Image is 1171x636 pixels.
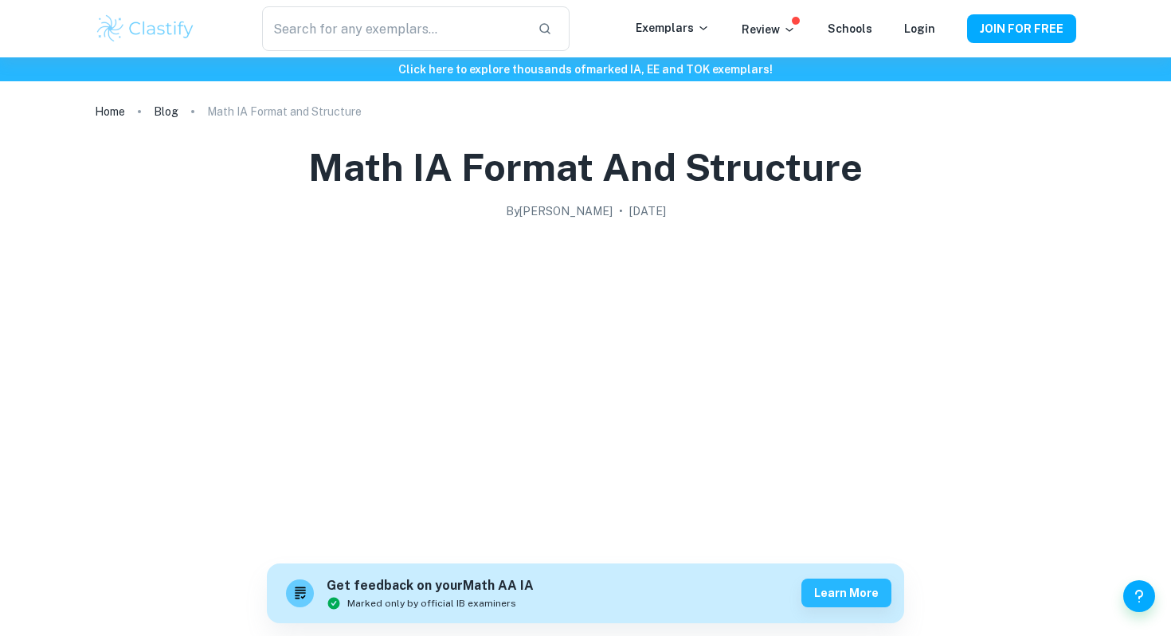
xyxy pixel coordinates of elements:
span: Marked only by official IB examiners [347,596,516,610]
a: Login [904,22,935,35]
h2: By [PERSON_NAME] [506,202,613,220]
input: Search for any exemplars... [262,6,525,51]
button: Help and Feedback [1123,580,1155,612]
a: Blog [154,100,178,123]
img: Math IA Format and Structure cover image [267,226,904,545]
a: Schools [828,22,872,35]
button: Learn more [801,579,891,607]
h6: Get feedback on your Math AA IA [327,576,534,596]
a: Home [95,100,125,123]
p: Math IA Format and Structure [207,103,362,120]
h2: [DATE] [629,202,666,220]
h1: Math IA Format and Structure [308,142,863,193]
p: • [619,202,623,220]
p: Review [742,21,796,38]
img: Clastify logo [95,13,196,45]
button: JOIN FOR FREE [967,14,1076,43]
a: Get feedback on yourMath AA IAMarked only by official IB examinersLearn more [267,563,904,623]
h6: Click here to explore thousands of marked IA, EE and TOK exemplars ! [3,61,1168,78]
p: Exemplars [636,19,710,37]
